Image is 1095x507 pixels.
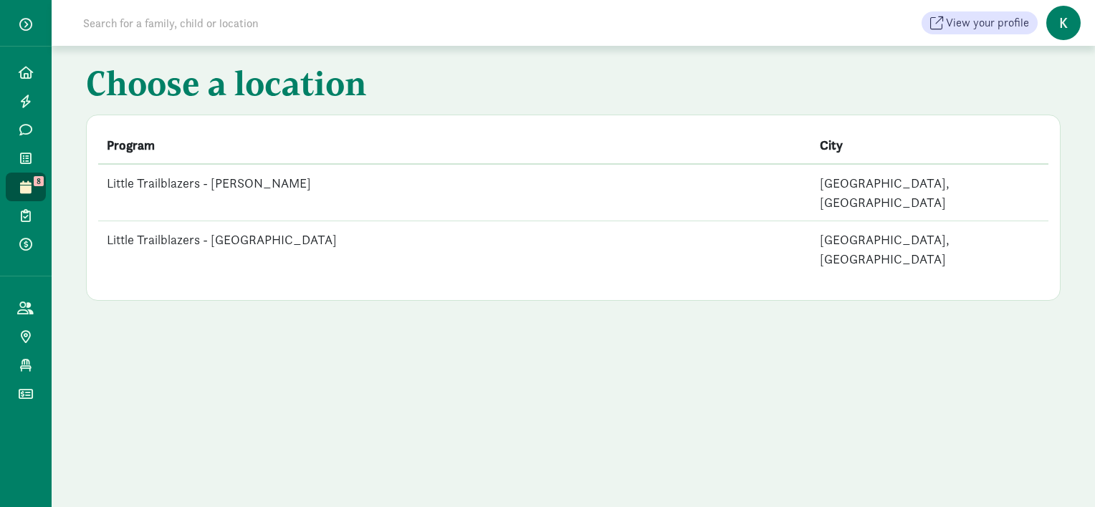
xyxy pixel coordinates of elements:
td: [GEOGRAPHIC_DATA], [GEOGRAPHIC_DATA] [811,221,1049,278]
a: View your profile [922,11,1038,34]
span: View your profile [946,14,1029,32]
th: Program [98,127,811,164]
th: City [811,127,1049,164]
a: 8 [6,173,46,201]
span: K [1046,6,1081,40]
h1: Choose a location [86,63,989,109]
td: Little Trailblazers - [GEOGRAPHIC_DATA] [98,221,811,278]
td: Little Trailblazers - [PERSON_NAME] [98,164,811,221]
input: Search for a family, child or location [75,9,477,37]
span: 8 [34,176,44,186]
td: [GEOGRAPHIC_DATA], [GEOGRAPHIC_DATA] [811,164,1049,221]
